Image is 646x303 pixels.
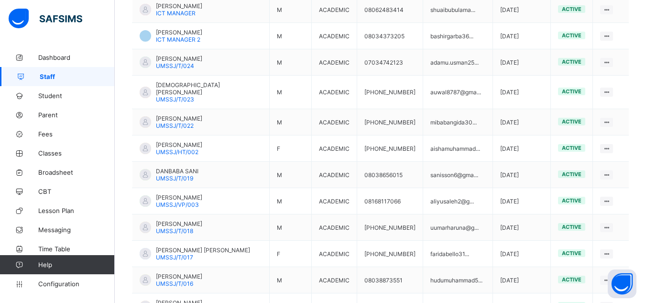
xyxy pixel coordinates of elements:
td: M [269,49,311,76]
td: [DATE] [493,241,551,267]
span: [PERSON_NAME] [156,29,202,36]
span: Fees [38,130,115,138]
td: ACADEMIC [312,162,357,188]
td: [DATE] [493,188,551,214]
td: [DATE] [493,267,551,293]
span: [PERSON_NAME] [156,141,202,148]
td: M [269,76,311,109]
span: UMSSJ/T/022 [156,122,194,129]
span: UMSSJ/T/018 [156,227,193,235]
td: [DATE] [493,49,551,76]
td: [PHONE_NUMBER] [357,76,423,109]
span: Configuration [38,280,114,288]
span: active [562,88,581,95]
span: active [562,250,581,257]
span: UMSSJ/T/017 [156,254,193,261]
span: active [562,197,581,204]
span: Staff [40,73,115,80]
span: Broadsheet [38,168,115,176]
span: UMSSJ/T/019 [156,175,193,182]
td: F [269,241,311,267]
td: ACADEMIC [312,76,357,109]
span: active [562,171,581,178]
td: ACADEMIC [312,188,357,214]
td: M [269,109,311,135]
td: [PHONE_NUMBER] [357,241,423,267]
td: F [269,135,311,162]
td: ACADEMIC [312,49,357,76]
span: Classes [38,149,115,157]
td: [PHONE_NUMBER] [357,109,423,135]
td: M [269,188,311,214]
span: ICT MANAGER 2 [156,36,200,43]
span: active [562,58,581,65]
span: active [562,6,581,12]
span: Parent [38,111,115,119]
span: active [562,118,581,125]
span: active [562,224,581,230]
span: active [562,145,581,151]
span: [DEMOGRAPHIC_DATA][PERSON_NAME] [156,81,262,96]
td: [PHONE_NUMBER] [357,135,423,162]
span: [PERSON_NAME] [156,55,202,62]
td: ACADEMIC [312,109,357,135]
span: UMSSJ/T/016 [156,280,193,287]
td: M [269,214,311,241]
td: auwal8787@gma... [423,76,493,109]
td: ACADEMIC [312,23,357,49]
span: [PERSON_NAME] [156,2,202,10]
td: adamu.usman25... [423,49,493,76]
td: ACADEMIC [312,241,357,267]
td: faridabello31... [423,241,493,267]
span: CBT [38,188,115,195]
span: Student [38,92,115,100]
span: [PERSON_NAME] [156,194,202,201]
span: [PERSON_NAME] [156,115,202,122]
td: ACADEMIC [312,267,357,293]
td: 08038873551 [357,267,423,293]
span: [PERSON_NAME] [PERSON_NAME] [156,247,250,254]
span: ICT MANAGER [156,10,196,17]
td: aishamuhammad... [423,135,493,162]
span: Lesson Plan [38,207,115,214]
td: [DATE] [493,23,551,49]
td: aliyusaleh2@g... [423,188,493,214]
span: Dashboard [38,54,115,61]
td: mibabangida30... [423,109,493,135]
img: safsims [9,9,82,29]
span: active [562,276,581,283]
td: hudumuhammad5... [423,267,493,293]
td: [DATE] [493,76,551,109]
td: sanisson6@gma... [423,162,493,188]
td: uumarharuna@g... [423,214,493,241]
td: [DATE] [493,135,551,162]
td: M [269,23,311,49]
td: ACADEMIC [312,135,357,162]
span: [PERSON_NAME] [156,273,202,280]
td: [PHONE_NUMBER] [357,214,423,241]
td: ACADEMIC [312,214,357,241]
td: [DATE] [493,162,551,188]
td: 07034742123 [357,49,423,76]
span: active [562,32,581,39]
td: 08034373205 [357,23,423,49]
td: M [269,267,311,293]
span: [PERSON_NAME] [156,220,202,227]
td: M [269,162,311,188]
td: 08038656015 [357,162,423,188]
span: UMSSJ/VP/003 [156,201,199,208]
span: UMSSJ/T/023 [156,96,194,103]
td: [DATE] [493,109,551,135]
button: Open asap [608,269,636,298]
span: UMSSJ/T/024 [156,62,194,69]
td: 08168117066 [357,188,423,214]
td: bashirgarba36... [423,23,493,49]
span: DANBABA SANI [156,168,198,175]
td: [DATE] [493,214,551,241]
span: Help [38,261,114,269]
span: Time Table [38,245,115,253]
span: Messaging [38,226,115,234]
span: UMSSJ/HT/002 [156,148,198,156]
